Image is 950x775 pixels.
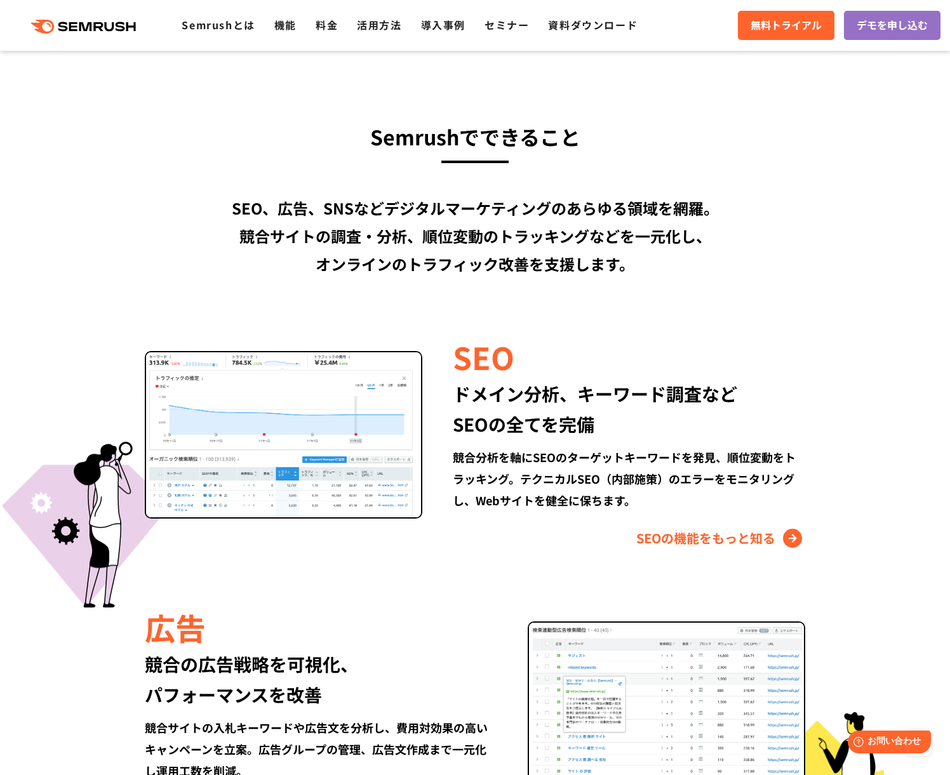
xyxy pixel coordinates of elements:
[421,17,465,32] a: 導入事例
[751,17,822,34] span: 無料トライアル
[274,17,297,32] a: 機能
[857,17,928,34] span: デモを申し込む
[837,725,936,761] iframe: Help widget launcher
[844,11,940,40] a: デモを申し込む
[453,446,805,511] div: 競合分析を軸にSEOのターゲットキーワードを発見、順位変動をトラッキング。テクニカルSEO（内部施策）のエラーをモニタリングし、Webサイトを健全に保ちます。
[110,119,840,154] h3: Semrushでできること
[485,17,529,32] a: セミナー
[548,17,638,32] a: 資料ダウンロード
[636,528,805,548] a: SEOの機能をもっと知る
[453,335,805,378] div: SEO
[357,17,401,32] a: 活用方法
[316,17,338,32] a: 料金
[110,194,840,278] div: SEO、広告、SNSなどデジタルマーケティングのあらゆる領域を網羅。 競合サイトの調査・分析、順位変動のトラッキングなどを一元化し、 オンラインのトラフィック改善を支援します。
[145,606,497,649] div: 広告
[453,378,805,439] div: ドメイン分析、キーワード調査など SEOの全てを完備
[738,11,834,40] a: 無料トライアル
[182,17,255,32] a: Semrushとは
[145,649,497,710] div: 競合の広告戦略を可視化、 パフォーマンスを改善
